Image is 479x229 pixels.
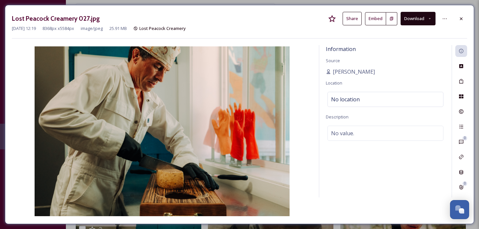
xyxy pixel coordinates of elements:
div: 0 [463,181,467,186]
img: I0000a_VZ27qLpaI.jpg [12,46,312,216]
span: image/jpeg [81,25,103,32]
span: Source [326,58,340,64]
span: 25.91 MB [109,25,127,32]
button: Share [343,12,362,25]
span: Location [326,80,342,86]
button: Open Chat [450,200,469,219]
span: No location [331,95,360,103]
span: [DATE] 12:19 [12,25,36,32]
span: Information [326,45,356,53]
span: Description [326,114,349,120]
button: Download [401,12,436,25]
span: Lost Peacock Creamery [139,25,186,31]
button: Embed [365,12,386,25]
span: [PERSON_NAME] [333,68,375,76]
span: 8368 px x 5584 px [42,25,74,32]
span: No value. [331,129,354,137]
h3: Lost Peacock Creamery 027.jpg [12,14,100,23]
div: 0 [463,136,467,140]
